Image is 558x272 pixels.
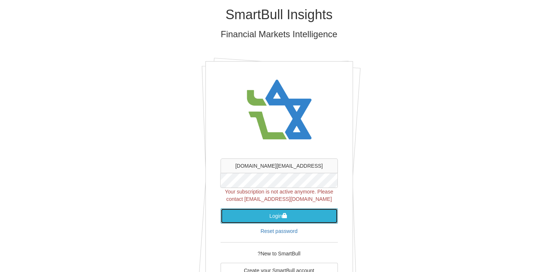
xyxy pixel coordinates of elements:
button: Login [221,208,338,224]
span: New to SmartBull? [258,251,301,257]
h3: Financial Markets Intelligence [63,29,495,39]
a: Reset password [260,228,297,234]
img: avatar [242,73,316,147]
p: Your subscription is not active anymore. Please contact [EMAIL_ADDRESS][DOMAIN_NAME] [221,188,338,203]
input: username [221,158,338,173]
h1: SmartBull Insights [63,7,495,22]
